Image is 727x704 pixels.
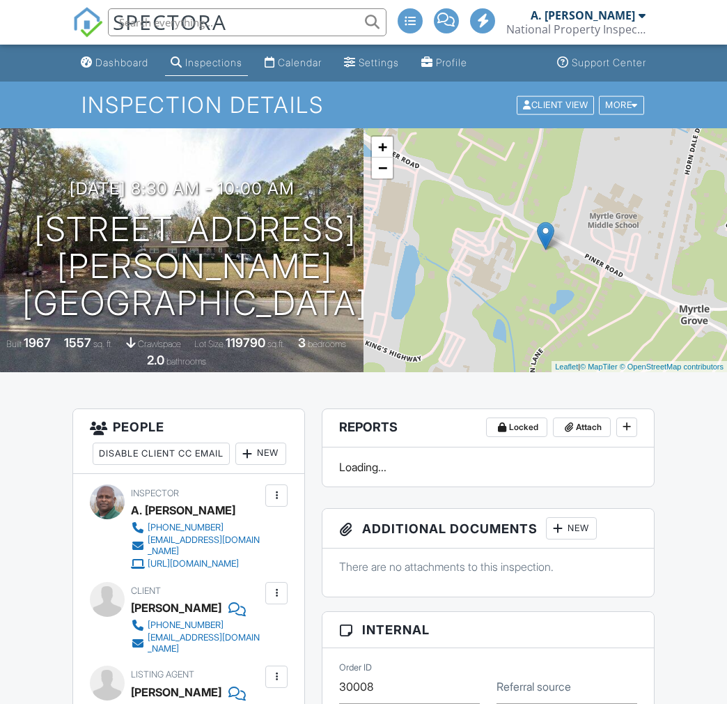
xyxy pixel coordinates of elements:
div: | [552,361,727,373]
div: [PERSON_NAME] [131,597,221,618]
a: [PHONE_NUMBER] [131,618,262,632]
a: SPECTORA [72,19,227,48]
div: Inspections [185,56,242,68]
span: Built [6,339,22,349]
a: [EMAIL_ADDRESS][DOMAIN_NAME] [131,535,262,557]
h3: Additional Documents [322,509,653,549]
input: Search everything... [108,8,386,36]
span: sq. ft. [93,339,113,349]
a: Zoom out [372,158,393,178]
a: Dashboard [75,50,154,76]
a: Client View [515,99,597,109]
img: The Best Home Inspection Software - Spectora [72,7,103,38]
div: Calendar [278,56,322,68]
a: Profile [416,50,473,76]
div: 3 [298,335,306,350]
div: [PHONE_NUMBER] [148,620,224,631]
span: bathrooms [166,356,206,367]
div: National Property Inspections [506,22,646,36]
div: Client View [517,95,594,114]
span: sq.ft. [267,339,285,349]
div: A. [PERSON_NAME] [131,500,235,521]
a: Support Center [552,50,652,76]
div: [PERSON_NAME] [131,682,221,703]
div: 2.0 [147,353,164,367]
h1: [STREET_ADDRESS][PERSON_NAME] [GEOGRAPHIC_DATA] [22,211,368,321]
h1: Inspection Details [81,93,646,117]
h3: People [73,409,304,473]
a: © MapTiler [580,362,618,371]
a: Calendar [259,50,327,76]
p: There are no attachments to this inspection. [339,559,636,574]
div: 1557 [64,335,91,350]
h3: [DATE] 8:30 am - 10:00 am [70,179,295,198]
a: [EMAIL_ADDRESS][DOMAIN_NAME] [131,632,262,655]
div: [EMAIL_ADDRESS][DOMAIN_NAME] [148,535,262,557]
div: New [235,443,286,465]
div: Profile [436,56,467,68]
span: Client [131,586,161,596]
a: [URL][DOMAIN_NAME] [131,557,262,571]
span: Inspector [131,488,179,498]
a: Settings [338,50,405,76]
div: [EMAIL_ADDRESS][DOMAIN_NAME] [148,632,262,655]
div: 119790 [226,335,265,350]
label: Referral source [497,679,571,694]
div: Support Center [572,56,646,68]
span: Listing Agent [131,669,194,680]
div: More [599,95,644,114]
a: © OpenStreetMap contributors [620,362,724,371]
div: [URL][DOMAIN_NAME] [148,558,239,569]
span: Lot Size [194,339,224,349]
div: Disable Client CC Email [93,443,230,465]
div: Settings [359,56,399,68]
span: bedrooms [308,339,346,349]
h3: Internal [322,612,653,648]
div: Dashboard [95,56,148,68]
a: Inspections [165,50,248,76]
label: Order ID [339,661,372,674]
div: A. [PERSON_NAME] [531,8,635,22]
a: [PHONE_NUMBER] [131,521,262,535]
a: Zoom in [372,137,393,158]
div: New [546,517,597,540]
div: 1967 [24,335,51,350]
div: [PHONE_NUMBER] [148,522,224,533]
a: Leaflet [555,362,578,371]
span: crawlspace [138,339,181,349]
